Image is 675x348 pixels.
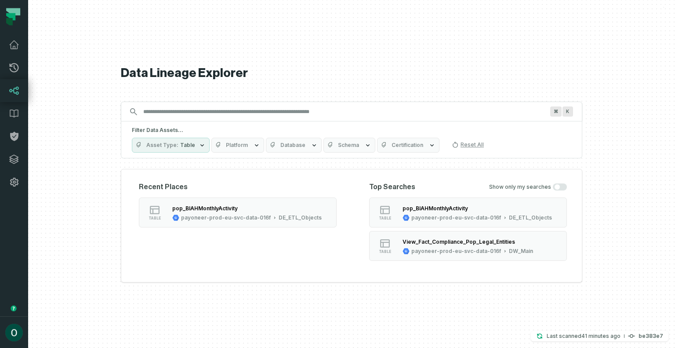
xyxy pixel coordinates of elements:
[639,333,663,339] h4: be383e7
[10,304,18,312] div: Tooltip anchor
[121,66,582,81] h1: Data Lineage Explorer
[547,332,621,341] p: Last scanned
[581,333,621,339] relative-time: Aug 14, 2025, 12:50 PM GMT+3
[5,324,23,341] img: avatar of Oren Lasko
[562,106,573,117] span: Press ⌘ + K to focus the search bar
[550,106,562,117] span: Press ⌘ + K to focus the search bar
[531,331,668,341] button: Last scanned[DATE] 12:50:43 PMbe383e7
